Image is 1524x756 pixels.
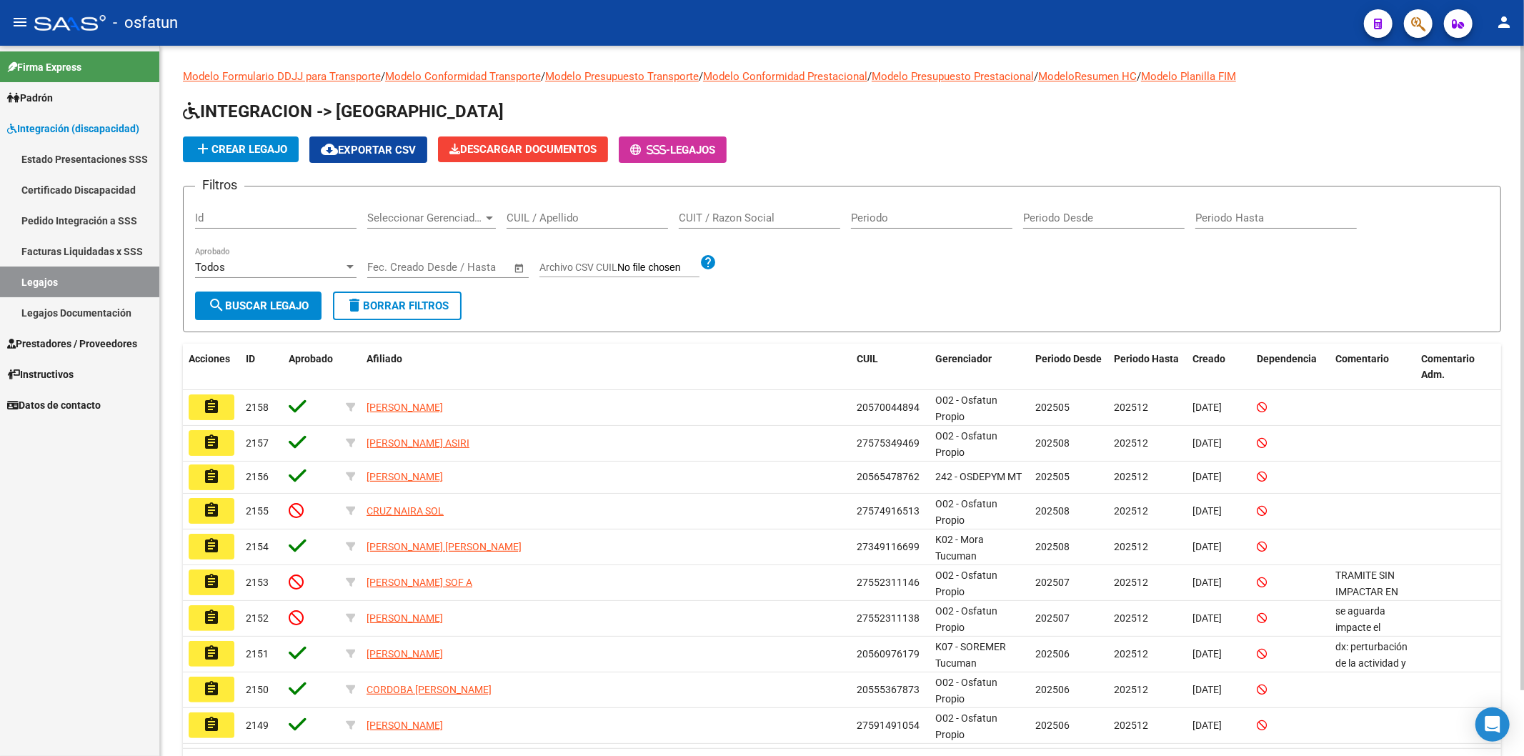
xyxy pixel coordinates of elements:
span: [PERSON_NAME] SOF A [367,577,472,588]
input: End date [427,261,496,274]
span: Comentario Adm. [1421,353,1475,381]
span: 202508 [1035,541,1070,552]
span: [DATE] [1192,437,1222,449]
span: CUIL [857,353,878,364]
span: INTEGRACION -> [GEOGRAPHIC_DATA] [183,101,504,121]
span: K07 - SOREMER Tucuman [935,641,1006,669]
span: [DATE] [1192,648,1222,660]
span: 27574916513 [857,505,920,517]
span: O02 - Osfatun Propio [935,394,997,422]
span: CRUZ NAIRA SOL [367,505,444,517]
mat-icon: menu [11,14,29,31]
span: 202512 [1114,402,1148,413]
input: Start date [367,261,414,274]
span: 202512 [1114,505,1148,517]
span: Periodo Desde [1035,353,1102,364]
span: 2154 [246,541,269,552]
span: 2150 [246,684,269,695]
button: Descargar Documentos [438,136,608,162]
span: O02 - Osfatun Propio [935,498,997,526]
span: 2158 [246,402,269,413]
a: Modelo Planilla FIM [1141,70,1236,83]
h3: Filtros [195,175,244,195]
a: Modelo Presupuesto Prestacional [872,70,1034,83]
button: Borrar Filtros [333,292,462,320]
span: 27575349469 [857,437,920,449]
span: 202508 [1035,437,1070,449]
mat-icon: assignment [203,609,220,626]
span: Instructivos [7,367,74,382]
span: 27349116699 [857,541,920,552]
span: Periodo Hasta [1114,353,1179,364]
span: Legajos [670,144,715,156]
span: Borrar Filtros [346,299,449,312]
span: Dependencia [1257,353,1317,364]
span: [DATE] [1192,684,1222,695]
span: 2155 [246,505,269,517]
span: [DATE] [1192,541,1222,552]
span: 27552311146 [857,577,920,588]
a: Modelo Conformidad Transporte [385,70,541,83]
span: K02 - Mora Tucuman [935,534,984,562]
span: 27591491054 [857,720,920,731]
span: 20565478762 [857,471,920,482]
mat-icon: cloud_download [321,141,338,158]
span: Todos [195,261,225,274]
span: [DATE] [1192,471,1222,482]
span: Prestadores / Proveedores [7,336,137,352]
span: 202507 [1035,612,1070,624]
span: 20560976179 [857,648,920,660]
span: Seleccionar Gerenciador [367,212,483,224]
span: O02 - Osfatun Propio [935,605,997,633]
span: 202512 [1114,648,1148,660]
datatable-header-cell: Periodo Desde [1030,344,1108,391]
span: Comentario [1335,353,1389,364]
span: dx: perturbación de la actividad y de la atención [1335,641,1408,685]
mat-icon: delete [346,297,363,314]
span: Aprobado [289,353,333,364]
datatable-header-cell: Creado [1187,344,1251,391]
span: 202505 [1035,471,1070,482]
span: O02 - Osfatun Propio [935,430,997,458]
datatable-header-cell: CUIL [851,344,930,391]
span: [DATE] [1192,577,1222,588]
span: Archivo CSV CUIL [539,262,617,273]
span: 2151 [246,648,269,660]
datatable-header-cell: Dependencia [1251,344,1330,391]
span: 2157 [246,437,269,449]
a: Modelo Presupuesto Transporte [545,70,699,83]
span: [PERSON_NAME] ASIRI [367,437,469,449]
span: 2156 [246,471,269,482]
span: [PERSON_NAME] [367,402,443,413]
datatable-header-cell: Gerenciador [930,344,1030,391]
mat-icon: assignment [203,537,220,554]
span: [PERSON_NAME] [367,720,443,731]
span: 202512 [1114,471,1148,482]
span: 202505 [1035,402,1070,413]
span: [PERSON_NAME] [PERSON_NAME] [367,541,522,552]
a: Modelo Conformidad Prestacional [703,70,867,83]
datatable-header-cell: ID [240,344,283,391]
mat-icon: assignment [203,434,220,451]
span: Gerenciador [935,353,992,364]
span: Firma Express [7,59,81,75]
datatable-header-cell: Acciones [183,344,240,391]
span: 2149 [246,720,269,731]
span: Integración (discapacidad) [7,121,139,136]
span: Afiliado [367,353,402,364]
span: 202506 [1035,648,1070,660]
span: 2152 [246,612,269,624]
span: CORDOBA [PERSON_NAME] [367,684,492,695]
span: Crear Legajo [194,143,287,156]
mat-icon: assignment [203,468,220,485]
span: Datos de contacto [7,397,101,413]
datatable-header-cell: Periodo Hasta [1108,344,1187,391]
span: 27552311138 [857,612,920,624]
mat-icon: help [699,254,717,271]
span: - osfatun [113,7,178,39]
span: 202512 [1114,612,1148,624]
mat-icon: person [1495,14,1513,31]
span: Padrón [7,90,53,106]
input: Archivo CSV CUIL [617,262,699,274]
span: 202507 [1035,577,1070,588]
